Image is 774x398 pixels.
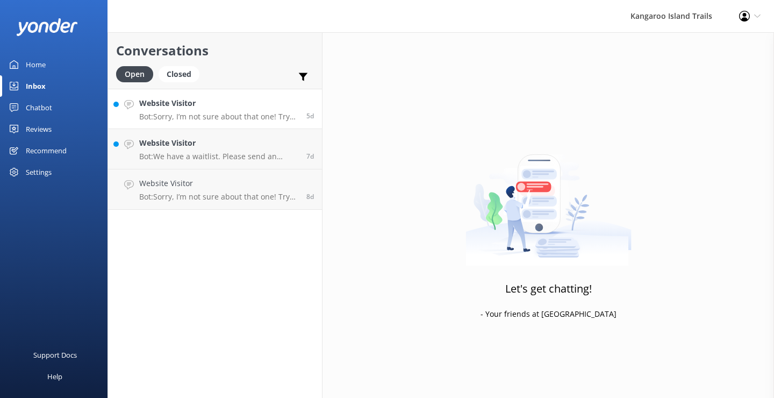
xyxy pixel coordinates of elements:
p: Bot: Sorry, I’m not sure about that one! Try asking in a different way, or reach out through our ... [139,112,298,122]
img: yonder-white-logo.png [16,18,78,36]
h4: Website Visitor [139,177,298,189]
a: Closed [159,68,205,80]
h4: Website Visitor [139,137,298,149]
img: artwork of a man stealing a conversation from at giant smartphone [465,132,632,266]
p: - Your friends at [GEOGRAPHIC_DATA] [481,308,617,320]
p: Bot: Sorry, I’m not sure about that one! Try asking in a different way, or reach out through our ... [139,192,298,202]
a: Open [116,68,159,80]
span: Sep 17 2025 08:51am (UTC +09:30) Australia/Adelaide [306,192,314,201]
div: Settings [26,161,52,183]
a: Website VisitorBot:We have a waitlist. Please send an email to [EMAIL_ADDRESS][DOMAIN_NAME] with ... [108,129,322,169]
div: Reviews [26,118,52,140]
a: Website VisitorBot:Sorry, I’m not sure about that one! Try asking in a different way, or reach ou... [108,169,322,210]
div: Help [47,366,62,387]
div: Chatbot [26,97,52,118]
div: Closed [159,66,199,82]
span: Sep 19 2025 06:49am (UTC +09:30) Australia/Adelaide [306,152,314,161]
div: Home [26,54,46,75]
div: Open [116,66,153,82]
h3: Let's get chatting! [505,280,592,297]
div: Recommend [26,140,67,161]
h4: Website Visitor [139,97,298,109]
a: Website VisitorBot:Sorry, I’m not sure about that one! Try asking in a different way, or reach ou... [108,89,322,129]
span: Sep 20 2025 11:34am (UTC +09:30) Australia/Adelaide [306,111,314,120]
h2: Conversations [116,40,314,61]
div: Inbox [26,75,46,97]
div: Support Docs [33,344,77,366]
p: Bot: We have a waitlist. Please send an email to [EMAIL_ADDRESS][DOMAIN_NAME] with the date of th... [139,152,298,161]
